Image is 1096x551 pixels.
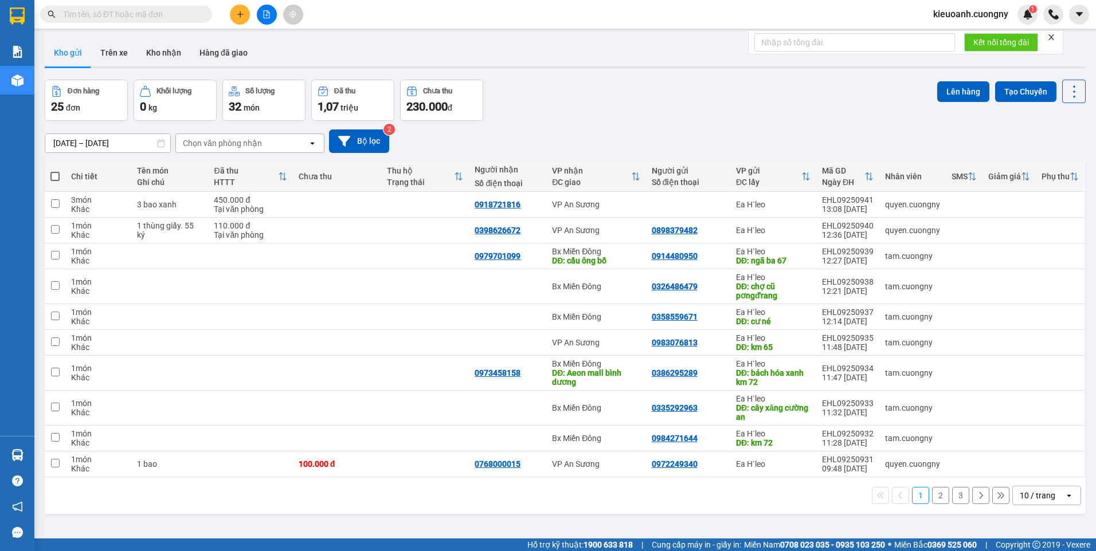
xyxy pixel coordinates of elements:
div: Khác [71,204,126,214]
span: message [12,527,23,538]
div: EHL09250931 [822,455,874,464]
div: 0972249340 [652,459,698,469]
div: Ghi chú [137,178,202,187]
input: Tìm tên, số ĐT hoặc mã đơn [63,8,198,21]
button: Bộ lọc [329,129,389,153]
div: Bx Miền Đông [552,282,640,291]
div: ĐC giao [552,178,631,187]
div: Ea H`leo [736,429,811,438]
div: EHL09250932 [822,429,874,438]
div: VP An Sương [552,200,640,209]
div: Tại văn phòng [214,204,287,214]
div: 0386295289 [652,368,698,377]
button: Số lượng32món [222,80,306,121]
div: SMS [952,172,968,181]
div: 0326486479 [652,282,698,291]
div: VP An Sương [552,226,640,235]
span: caret-down [1074,9,1085,19]
th: Toggle SortBy [208,162,292,192]
div: 0984271644 [652,434,698,443]
div: Số điện thoại [652,178,725,187]
div: DĐ: km 65 [736,343,811,352]
button: Lên hàng [937,81,989,102]
div: Ea H`leo [736,394,811,403]
div: Ea H`leo [736,226,811,235]
span: 230.000 [406,100,448,113]
span: món [244,103,260,112]
div: tam.cuongny [885,403,940,412]
th: Toggle SortBy [816,162,879,192]
div: 1 món [71,221,126,230]
div: quyen.cuongny [885,226,940,235]
div: 1 món [71,333,126,343]
button: Kho nhận [137,39,190,66]
div: DĐ: bách hóa xanh km 72 [736,368,811,387]
div: Số điện thoại [475,179,541,188]
button: 3 [952,487,969,504]
div: Ea H`leo [736,333,811,343]
div: 0983076813 [652,338,698,347]
button: Đã thu1,07 triệu [311,80,394,121]
span: ⚪️ [888,542,891,547]
div: 0335292963 [652,403,698,412]
button: 1 [912,487,929,504]
div: Tên món [137,166,202,175]
div: 0398626672 [475,226,520,235]
span: notification [12,501,23,512]
div: 3 món [71,195,126,204]
div: 1 món [71,399,126,408]
button: Đơn hàng25đơn [45,80,128,121]
div: 12:14 [DATE] [822,317,874,326]
div: DĐ: km 72 [736,438,811,447]
span: 0 [140,100,146,113]
button: 2 [932,487,949,504]
div: Bx Miền Đông [552,312,640,321]
div: 13:08 [DATE] [822,204,874,214]
span: question-circle [12,475,23,486]
div: DĐ: chợ cũ pơngđ'rang [736,282,811,300]
div: Ea H`leo [736,359,811,368]
input: Select a date range. [45,134,170,152]
div: Giảm giá [988,172,1021,181]
div: Đã thu [214,166,277,175]
button: aim [283,5,303,25]
div: 1 món [71,429,126,438]
span: 1 [1031,5,1035,13]
div: Trạng thái [387,178,455,187]
div: EHL09250939 [822,247,874,256]
div: EHL09250940 [822,221,874,230]
div: VP An Sương [552,459,640,469]
div: 1 món [71,455,126,464]
span: 32 [229,100,241,113]
div: Bx Miền Đông [552,403,640,412]
div: DĐ: Aeon mall bình dương [552,368,640,387]
img: warehouse-icon [11,74,24,86]
div: 12:27 [DATE] [822,256,874,265]
div: tam.cuongny [885,338,940,347]
div: Đơn hàng [68,87,99,95]
th: Toggle SortBy [946,162,983,192]
div: 11:48 [DATE] [822,343,874,352]
div: 1 món [71,364,126,373]
div: Phụ thu [1042,172,1070,181]
button: Kết nối tổng đài [964,33,1038,52]
div: DĐ: cư né [736,317,811,326]
th: Toggle SortBy [381,162,469,192]
div: 11:47 [DATE] [822,373,874,382]
strong: 1900 633 818 [584,540,633,549]
div: Chưa thu [299,172,375,181]
span: đơn [66,103,80,112]
div: Ea H`leo [736,459,811,469]
span: Miền Nam [744,538,885,551]
button: Tạo Chuyến [995,81,1056,102]
span: copyright [1032,541,1040,549]
span: kieuoanh.cuongny [924,7,1017,21]
div: 09:48 [DATE] [822,464,874,473]
div: Bx Miền Đông [552,434,640,443]
div: quyen.cuongny [885,459,940,469]
div: 3 bao xanh [137,200,202,209]
div: tam.cuongny [885,312,940,321]
div: Khác [71,230,126,239]
th: Toggle SortBy [1036,162,1085,192]
span: search [48,10,56,18]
